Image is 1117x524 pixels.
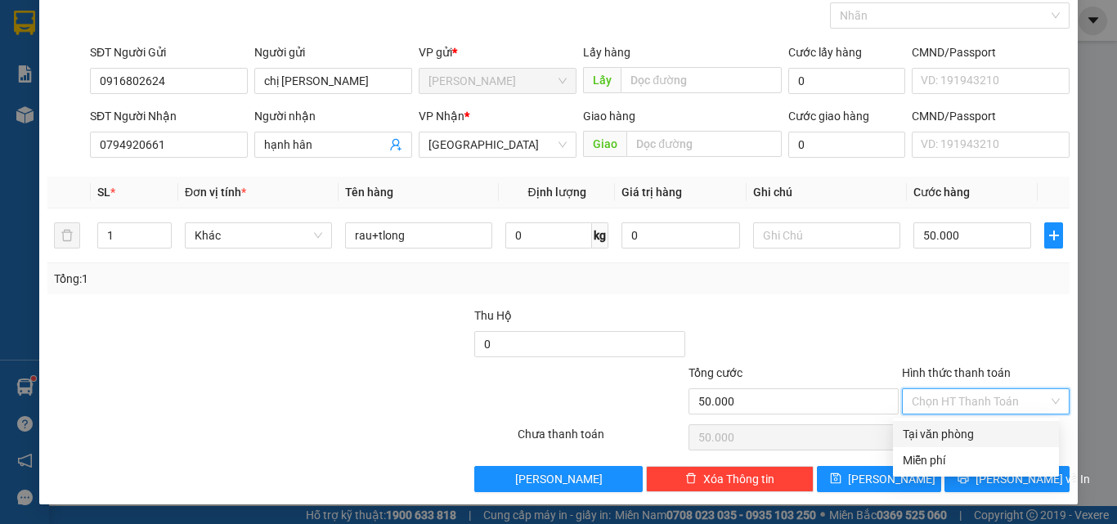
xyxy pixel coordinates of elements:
span: delete [685,472,697,486]
span: Phan Thiết [428,69,567,93]
button: save[PERSON_NAME] [817,466,942,492]
div: Chưa thanh toán [516,425,687,454]
input: Cước giao hàng [788,132,905,158]
span: Tên hàng [345,186,393,199]
label: Cước lấy hàng [788,46,862,59]
span: [PERSON_NAME] [515,470,603,488]
button: [PERSON_NAME] [474,466,642,492]
span: plus [1045,229,1062,242]
span: Khác [195,223,322,248]
span: printer [958,472,969,486]
label: Hình thức thanh toán [902,366,1011,379]
div: Miễn phí [903,451,1049,469]
input: Cước lấy hàng [788,68,905,94]
label: Cước giao hàng [788,110,869,123]
div: Tổng: 1 [54,270,433,288]
span: Thu Hộ [474,309,512,322]
div: Người gửi [254,43,412,61]
input: 0 [621,222,739,249]
input: Dọc đường [621,67,782,93]
span: SL [97,186,110,199]
span: Định lượng [527,186,585,199]
input: Dọc đường [626,131,782,157]
div: VP gửi [419,43,576,61]
span: Lấy [583,67,621,93]
div: Tại văn phòng [903,425,1049,443]
span: Cước hàng [913,186,970,199]
span: Tổng cước [689,366,742,379]
div: SĐT Người Gửi [90,43,248,61]
span: Đơn vị tính [185,186,246,199]
span: Đà Lạt [428,132,567,157]
button: deleteXóa Thông tin [646,466,814,492]
button: plus [1044,222,1063,249]
button: printer[PERSON_NAME] và In [944,466,1070,492]
span: [PERSON_NAME] và In [976,470,1090,488]
span: Lấy hàng [583,46,630,59]
span: kg [592,222,608,249]
div: CMND/Passport [912,107,1070,125]
div: Người nhận [254,107,412,125]
span: save [830,472,841,486]
span: VP Nhận [419,110,464,123]
div: CMND/Passport [912,43,1070,61]
input: Ghi Chú [753,222,900,249]
span: Xóa Thông tin [703,470,774,488]
th: Ghi chú [747,177,907,208]
input: VD: Bàn, Ghế [345,222,492,249]
span: Giao [583,131,626,157]
span: user-add [389,138,402,151]
button: delete [54,222,80,249]
span: Giá trị hàng [621,186,682,199]
span: [PERSON_NAME] [848,470,935,488]
div: SĐT Người Nhận [90,107,248,125]
span: Giao hàng [583,110,635,123]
